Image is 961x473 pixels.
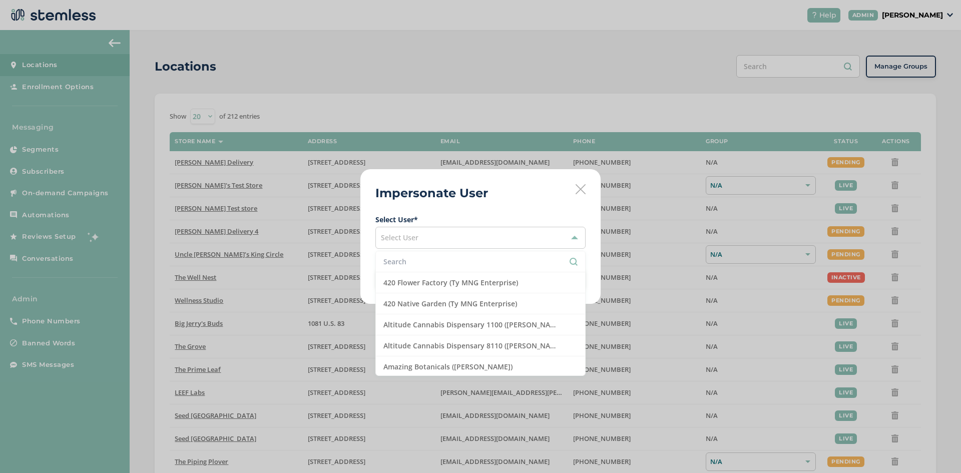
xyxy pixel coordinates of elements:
[376,335,585,356] li: Altitude Cannabis Dispensary 8110 ([PERSON_NAME])
[383,256,578,267] input: Search
[376,272,585,293] li: 420 Flower Factory (Ty MNG Enterprise)
[911,425,961,473] iframe: Chat Widget
[376,356,585,377] li: Amazing Botanicals ([PERSON_NAME])
[375,214,586,225] label: Select User
[375,184,488,202] h2: Impersonate User
[376,314,585,335] li: Altitude Cannabis Dispensary 1100 ([PERSON_NAME])
[376,293,585,314] li: 420 Native Garden (Ty MNG Enterprise)
[381,233,418,242] span: Select User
